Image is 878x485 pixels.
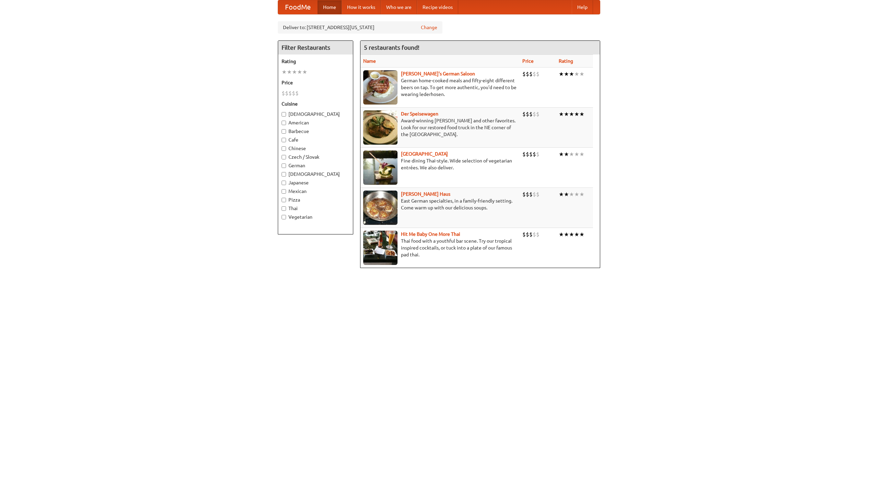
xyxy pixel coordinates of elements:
a: Rating [559,58,573,64]
input: Japanese [282,181,286,185]
li: $ [522,70,526,78]
input: [DEMOGRAPHIC_DATA] [282,112,286,117]
p: Fine dining Thai-style. Wide selection of vegetarian entrées. We also deliver. [363,157,517,171]
li: ★ [559,70,564,78]
h5: Cuisine [282,100,349,107]
li: ★ [574,191,579,198]
label: Cafe [282,136,349,143]
div: Deliver to: [STREET_ADDRESS][US_STATE] [278,21,442,34]
li: $ [522,231,526,238]
li: $ [526,70,529,78]
li: $ [526,231,529,238]
li: $ [522,150,526,158]
li: ★ [569,110,574,118]
input: Cafe [282,138,286,142]
a: Price [522,58,534,64]
li: ★ [292,68,297,76]
a: Name [363,58,376,64]
li: ★ [579,150,584,158]
li: $ [526,110,529,118]
h5: Price [282,79,349,86]
li: ★ [579,70,584,78]
li: ★ [569,231,574,238]
li: ★ [564,191,569,198]
a: [PERSON_NAME] Haus [401,191,450,197]
img: esthers.jpg [363,70,398,105]
li: $ [533,150,536,158]
li: ★ [282,68,287,76]
li: ★ [564,110,569,118]
label: [DEMOGRAPHIC_DATA] [282,111,349,118]
li: ★ [574,150,579,158]
li: $ [529,231,533,238]
label: Pizza [282,196,349,203]
img: speisewagen.jpg [363,110,398,145]
li: ★ [297,68,302,76]
li: $ [536,231,539,238]
label: Vegetarian [282,214,349,220]
li: ★ [569,70,574,78]
li: ★ [569,191,574,198]
label: Chinese [282,145,349,152]
a: How it works [342,0,381,14]
li: $ [533,70,536,78]
li: ★ [579,231,584,238]
input: Czech / Slovak [282,155,286,159]
a: Help [572,0,593,14]
input: Mexican [282,189,286,194]
input: Chinese [282,146,286,151]
li: $ [526,191,529,198]
li: ★ [564,70,569,78]
p: German home-cooked meals and fifty-eight different beers on tap. To get more authentic, you'd nee... [363,77,517,98]
a: FoodMe [278,0,318,14]
input: Pizza [282,198,286,202]
li: ★ [574,70,579,78]
label: Japanese [282,179,349,186]
a: Home [318,0,342,14]
li: ★ [287,68,292,76]
li: $ [536,110,539,118]
a: Der Speisewagen [401,111,438,117]
input: Vegetarian [282,215,286,219]
li: $ [295,89,299,97]
li: $ [533,231,536,238]
label: Czech / Slovak [282,154,349,160]
h4: Filter Restaurants [278,41,353,54]
input: American [282,121,286,125]
li: ★ [559,231,564,238]
img: babythai.jpg [363,231,398,265]
li: ★ [564,231,569,238]
li: $ [529,150,533,158]
li: ★ [579,191,584,198]
label: [DEMOGRAPHIC_DATA] [282,171,349,178]
a: [PERSON_NAME]'s German Saloon [401,71,475,76]
a: Recipe videos [417,0,458,14]
li: ★ [559,150,564,158]
label: Thai [282,205,349,212]
img: kohlhaus.jpg [363,191,398,225]
input: Barbecue [282,129,286,134]
p: Award-winning [PERSON_NAME] and other favorites. Look for our restored food truck in the NE corne... [363,117,517,138]
li: $ [522,110,526,118]
li: ★ [559,110,564,118]
li: $ [282,89,285,97]
label: Barbecue [282,128,349,135]
input: German [282,163,286,168]
input: Thai [282,206,286,211]
li: ★ [559,191,564,198]
li: $ [522,191,526,198]
li: $ [529,110,533,118]
a: Change [421,24,437,31]
li: $ [529,191,533,198]
label: Mexican [282,188,349,195]
label: German [282,162,349,169]
li: ★ [574,110,579,118]
li: $ [529,70,533,78]
li: $ [536,70,539,78]
li: $ [526,150,529,158]
li: ★ [579,110,584,118]
input: [DEMOGRAPHIC_DATA] [282,172,286,177]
